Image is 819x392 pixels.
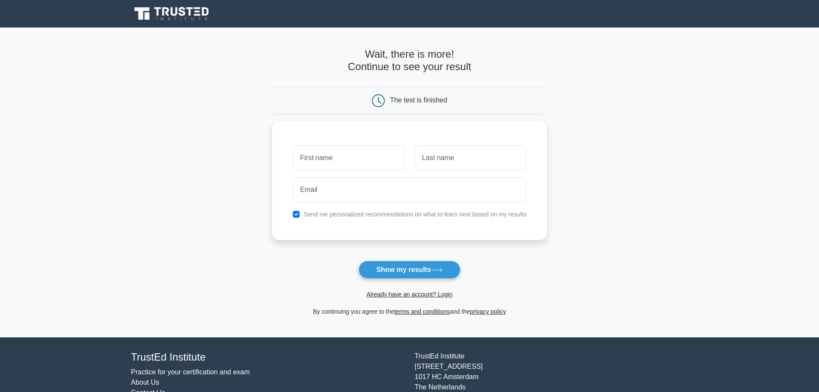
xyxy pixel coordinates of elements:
a: privacy policy [470,308,506,315]
a: About Us [131,379,160,386]
a: Already have an account? Login [366,291,452,298]
input: First name [293,145,404,170]
input: Email [293,177,526,202]
div: The test is finished [390,96,447,104]
label: Send me personalized recommendations on what to learn next based on my results [304,211,526,218]
a: Practice for your certification and exam [131,368,250,376]
button: Show my results [359,261,460,279]
h4: Wait, there is more! Continue to see your result [272,48,547,73]
div: By continuing you agree to the and the [267,306,552,317]
input: Last name [415,145,526,170]
a: terms and conditions [394,308,450,315]
h4: TrustEd Institute [131,351,405,364]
